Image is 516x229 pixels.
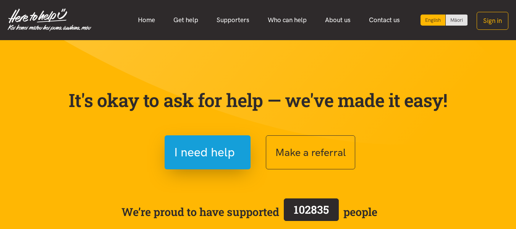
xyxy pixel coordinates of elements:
[207,12,259,28] a: Supporters
[360,12,409,28] a: Contact us
[294,202,329,217] span: 102835
[279,197,343,227] a: 102835
[421,15,468,26] div: Language toggle
[8,8,91,31] img: Home
[421,15,446,26] div: Current language
[316,12,360,28] a: About us
[446,15,467,26] a: Switch to Te Reo Māori
[129,12,164,28] a: Home
[164,12,207,28] a: Get help
[259,12,316,28] a: Who can help
[67,89,449,111] p: It's okay to ask for help — we've made it easy!
[266,135,355,169] button: Make a referral
[174,143,235,162] span: I need help
[477,12,508,30] button: Sign in
[165,135,251,169] button: I need help
[121,197,377,227] span: We’re proud to have supported people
